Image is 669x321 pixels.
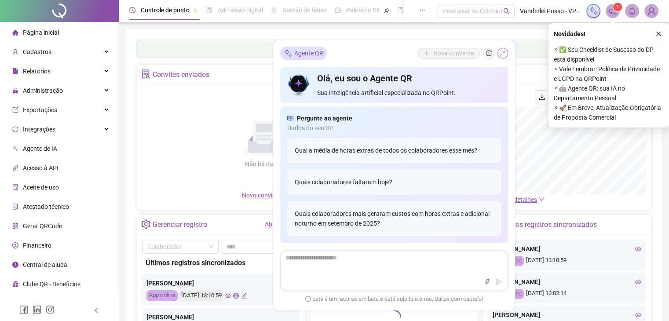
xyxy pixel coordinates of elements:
[242,192,286,199] span: Novo convite
[297,113,352,123] span: Pergunte ao agente
[265,221,300,228] a: Abrir registro
[12,126,18,132] span: sync
[287,201,501,236] div: Quais colaboradores mais geraram custos com horas extras e adicional noturno em setembro de 2025?
[23,29,59,36] span: Página inicial
[554,45,664,64] span: ⚬ ✅ Seu Checklist de Sucesso do DP está disponível
[153,217,207,232] div: Gerenciar registro
[23,126,55,133] span: Integrações
[12,107,18,113] span: export
[645,4,658,18] img: 93321
[493,277,641,287] div: [PERSON_NAME]
[12,223,18,229] span: qrcode
[635,312,641,318] span: eye
[129,7,135,13] span: clock-circle
[141,219,150,229] span: setting
[23,184,59,191] span: Aceite de uso
[538,94,545,101] span: download
[397,7,403,13] span: book
[23,242,51,249] span: Financeiro
[499,217,597,232] div: Últimos registros sincronizados
[12,262,18,268] span: info-circle
[23,223,62,230] span: Gerar QRCode
[23,164,58,171] span: Acesso à API
[609,7,617,15] span: notification
[335,7,341,13] span: dashboard
[554,29,585,39] span: Novidades !
[241,293,247,299] span: edit
[12,165,18,171] span: api
[317,72,501,84] h4: Olá, eu sou o Agente QR
[554,64,664,84] span: ⚬ Vale Lembrar: Política de Privacidade e LGPD na QRPoint
[493,289,641,299] div: [DATE] 13:02:14
[12,242,18,248] span: dollar
[628,7,636,15] span: bell
[616,4,619,10] span: 1
[153,67,209,82] div: Convites enviados
[418,48,480,58] button: Nova conversa
[503,8,510,15] span: search
[46,305,55,314] span: instagram
[635,279,641,285] span: eye
[280,47,327,60] div: Agente QR
[33,305,41,314] span: linkedin
[554,84,664,103] span: ⚬ 🤖 Agente QR: sua IA no Departamento Pessoal
[484,279,490,285] span: thunderbolt
[282,7,327,14] span: Gestão de férias
[218,7,263,14] span: Admissão digital
[23,281,80,288] span: Clube QR - Beneficios
[317,88,501,98] span: Sua inteligência artificial especializada no QRPoint.
[271,7,277,13] span: sun
[141,69,150,79] span: solution
[23,48,51,55] span: Cadastros
[287,138,501,163] div: Qual a média de horas extras de todos os colaboradores esse mês?
[482,277,493,287] button: thunderbolt
[23,203,69,210] span: Atestado técnico
[23,261,67,268] span: Central de ajuda
[520,6,581,16] span: Vanderlei Posso - VPF Engenharia Ltda
[146,257,296,268] div: Últimos registros sincronizados
[486,50,492,56] span: history
[554,103,664,122] span: ⚬ 🚀 Em Breve, Atualização Obrigatória de Proposta Comercial
[346,7,380,14] span: Painel do DP
[419,7,425,13] span: ellipsis
[23,145,57,152] span: Agente de IA
[12,184,18,190] span: audit
[613,3,622,11] sup: 1
[287,123,501,133] span: Dados do seu DP
[12,49,18,55] span: user-add
[193,8,198,13] span: pushpin
[23,106,57,113] span: Exportações
[23,87,63,94] span: Administração
[494,277,504,287] button: send
[493,310,641,320] div: [PERSON_NAME]
[384,8,389,13] span: pushpin
[233,293,239,299] span: global
[287,113,293,123] span: read
[655,31,662,37] span: close
[589,6,598,16] img: sparkle-icon.fc2bf0ac1784a2077858766a79e2daf3.svg
[635,246,641,252] span: eye
[538,196,545,202] span: down
[12,204,18,210] span: solution
[225,293,231,299] span: eye
[141,7,190,14] span: Controle de ponto
[12,29,18,36] span: home
[12,281,18,287] span: gift
[503,196,545,203] a: Ver detalhes down
[12,68,18,74] span: file
[500,50,506,56] span: shrink
[19,305,28,314] span: facebook
[305,295,311,301] span: exclamation-circle
[206,7,212,13] span: file-done
[287,170,501,194] div: Quais colaboradores faltaram hoje?
[12,88,18,94] span: lock
[493,244,641,254] div: [PERSON_NAME]
[287,72,311,98] img: icon
[503,196,537,203] span: Ver detalhes
[146,278,295,288] div: [PERSON_NAME]
[284,48,292,58] img: sparkle-icon.fc2bf0ac1784a2077858766a79e2daf3.svg
[223,159,304,169] div: Não há dados
[493,256,641,266] div: [DATE] 13:10:59
[305,295,483,303] span: Este é um recurso em beta e está sujeito a erros. Utilize com cautela!
[23,68,51,75] span: Relatórios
